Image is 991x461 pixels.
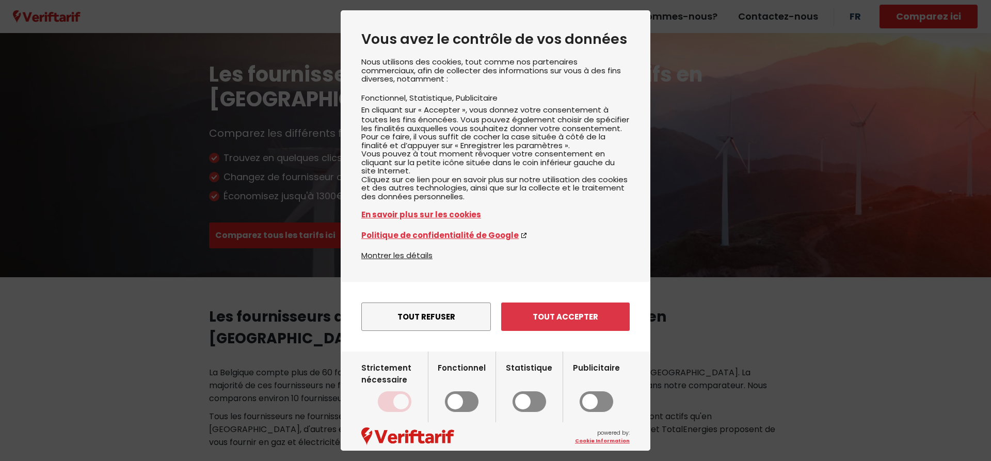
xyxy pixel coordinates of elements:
[575,437,630,444] a: Cookie Information
[409,92,456,103] li: Statistique
[573,362,620,412] label: Publicitaire
[341,282,650,352] div: menu
[361,362,428,412] label: Strictement nécessaire
[456,92,498,103] li: Publicitaire
[361,58,630,249] div: Nous utilisons des cookies, tout comme nos partenaires commerciaux, afin de collecter des informa...
[361,249,433,261] button: Montrer les détails
[575,429,630,444] span: powered by:
[506,362,552,412] label: Statistique
[361,31,630,47] h2: Vous avez le contrôle de vos données
[361,209,630,220] a: En savoir plus sur les cookies
[438,362,486,412] label: Fonctionnel
[361,428,454,446] img: logo
[501,303,630,331] button: Tout accepter
[361,303,491,331] button: Tout refuser
[361,229,630,241] a: Politique de confidentialité de Google
[361,92,409,103] li: Fonctionnel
